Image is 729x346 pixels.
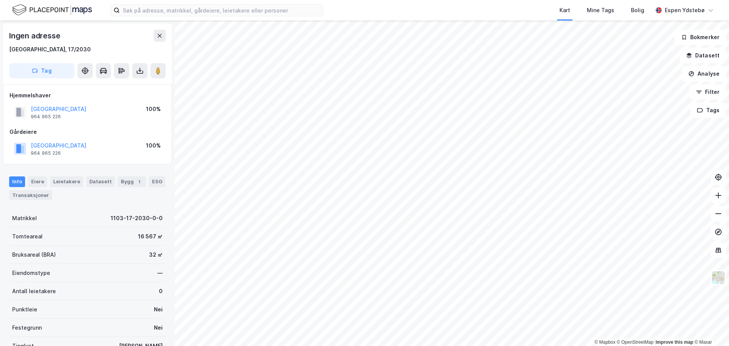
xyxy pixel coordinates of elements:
[680,48,726,63] button: Datasett
[691,309,729,346] iframe: Chat Widget
[12,3,92,17] img: logo.f888ab2527a4732fd821a326f86c7f29.svg
[28,176,47,187] div: Eiere
[31,150,61,156] div: 964 965 226
[149,250,163,259] div: 32 ㎡
[118,176,146,187] div: Bygg
[138,232,163,241] div: 16 567 ㎡
[656,340,693,345] a: Improve this map
[9,190,52,200] div: Transaksjoner
[86,176,115,187] div: Datasett
[154,305,163,314] div: Nei
[594,340,615,345] a: Mapbox
[617,340,654,345] a: OpenStreetMap
[9,176,25,187] div: Info
[675,30,726,45] button: Bokmerker
[10,91,165,100] div: Hjemmelshaver
[50,176,83,187] div: Leietakere
[31,114,61,120] div: 964 965 226
[146,141,161,150] div: 100%
[12,232,43,241] div: Tomteareal
[12,305,37,314] div: Punktleie
[12,268,50,278] div: Eiendomstype
[665,6,705,15] div: Espen Ydstebø
[120,5,323,16] input: Søk på adresse, matrikkel, gårdeiere, leietakere eller personer
[691,309,729,346] div: Kontrollprogram for chat
[10,127,165,136] div: Gårdeiere
[689,84,726,100] button: Filter
[149,176,165,187] div: ESG
[9,63,74,78] button: Tag
[154,323,163,332] div: Nei
[12,287,56,296] div: Antall leietakere
[691,103,726,118] button: Tags
[587,6,614,15] div: Mine Tags
[711,270,726,285] img: Z
[9,45,91,54] div: [GEOGRAPHIC_DATA], 17/2030
[135,178,143,186] div: 1
[12,214,37,223] div: Matrikkel
[559,6,570,15] div: Kart
[159,287,163,296] div: 0
[146,105,161,114] div: 100%
[9,30,62,42] div: Ingen adresse
[157,268,163,278] div: —
[631,6,644,15] div: Bolig
[111,214,163,223] div: 1103-17-2030-0-0
[12,250,56,259] div: Bruksareal (BRA)
[12,323,42,332] div: Festegrunn
[682,66,726,81] button: Analyse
